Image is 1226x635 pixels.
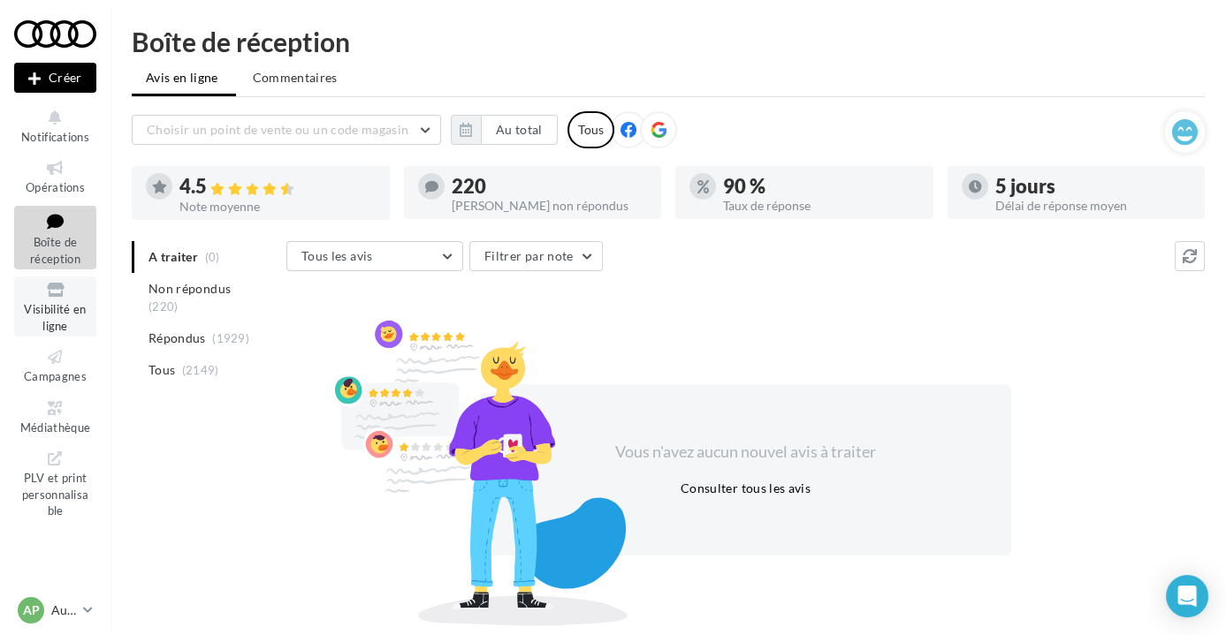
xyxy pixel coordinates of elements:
a: PLV et print personnalisable [14,445,96,522]
span: Visibilité en ligne [24,302,86,333]
a: Médiathèque [14,395,96,438]
span: PLV et print personnalisable [22,467,89,518]
button: Choisir un point de vente ou un code magasin [132,115,441,145]
span: Non répondus [148,280,231,298]
div: Tous [567,111,614,148]
span: Répondus [148,329,206,347]
button: Consulter tous les avis [674,478,818,499]
div: Délai de réponse moyen [995,200,1192,212]
span: (1929) [212,331,249,345]
button: Au total [451,115,558,145]
button: Tous les avis [286,241,463,271]
div: Note moyenne [179,200,376,213]
a: Boîte de réception [14,206,96,270]
span: Opérations [26,180,85,194]
div: 90 % [723,177,919,196]
span: Tous les avis [301,248,373,263]
span: (2149) [182,363,219,377]
button: Créer [14,63,96,93]
span: Médiathèque [20,420,91,435]
a: Campagnes [14,344,96,387]
div: [PERSON_NAME] non répondus [452,200,648,212]
a: Opérations [14,155,96,198]
span: Commentaires [253,69,338,87]
span: AP [23,601,40,619]
span: Campagnes [24,369,87,383]
a: AP Audi PONTOISE [14,593,96,627]
span: (220) [148,299,179,314]
div: Nouvelle campagne [14,63,96,93]
span: Notifications [21,130,89,144]
div: Open Intercom Messenger [1166,575,1208,617]
button: Au total [481,115,558,145]
button: Notifications [14,104,96,147]
div: Boîte de réception [132,28,1205,55]
a: Visibilité en ligne [14,276,96,336]
p: Audi PONTOISE [51,601,76,619]
span: Tous [148,361,175,379]
button: Filtrer par note [469,241,603,271]
div: 5 jours [995,177,1192,196]
div: Vous n'avez aucun nouvel avis à traiter [594,441,898,464]
span: Boîte de réception [30,235,80,266]
span: Choisir un point de vente ou un code magasin [147,122,408,137]
div: Taux de réponse [723,200,919,212]
div: 220 [452,177,648,196]
div: 4.5 [179,177,376,197]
